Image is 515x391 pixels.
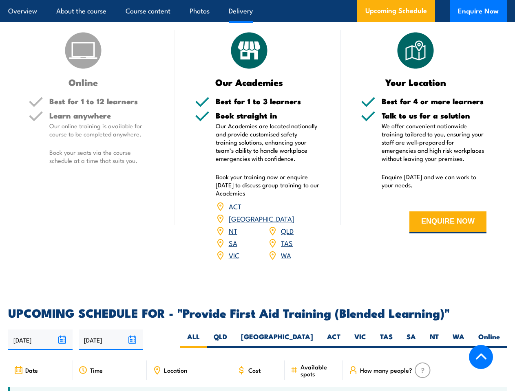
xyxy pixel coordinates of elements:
span: Date [25,367,38,373]
p: Book your seats via the course schedule at a time that suits you. [49,148,154,165]
a: QLD [281,226,294,235]
a: TAS [281,238,293,248]
span: Time [90,367,103,373]
p: Our online training is available for course to be completed anywhere. [49,122,154,138]
h5: Learn anywhere [49,112,154,119]
a: VIC [229,250,239,260]
button: ENQUIRE NOW [409,211,486,233]
h3: Our Academies [195,77,304,87]
a: SA [229,238,237,248]
h5: Book straight in [216,112,320,119]
label: SA [400,332,423,348]
h3: Online [29,77,138,87]
h5: Best for 4 or more learners [382,97,486,105]
h2: UPCOMING SCHEDULE FOR - "Provide First Aid Training (Blended Learning)" [8,307,507,318]
label: ACT [320,332,347,348]
h3: Your Location [361,77,470,87]
label: WA [446,332,471,348]
a: ACT [229,201,241,211]
label: Online [471,332,507,348]
input: From date [8,329,73,350]
label: TAS [373,332,400,348]
span: Available spots [301,363,337,377]
span: How many people? [360,367,412,373]
p: Book your training now or enquire [DATE] to discuss group training to our Academies [216,173,320,197]
label: NT [423,332,446,348]
span: Location [164,367,187,373]
a: NT [229,226,237,235]
label: QLD [207,332,234,348]
h5: Talk to us for a solution [382,112,486,119]
label: [GEOGRAPHIC_DATA] [234,332,320,348]
p: Enquire [DATE] and we can work to your needs. [382,173,486,189]
input: To date [79,329,143,350]
a: WA [281,250,291,260]
h5: Best for 1 to 12 learners [49,97,154,105]
label: VIC [347,332,373,348]
p: Our Academies are located nationally and provide customised safety training solutions, enhancing ... [216,122,320,163]
p: We offer convenient nationwide training tailored to you, ensuring your staff are well-prepared fo... [382,122,486,163]
span: Cost [248,367,261,373]
label: ALL [180,332,207,348]
h5: Best for 1 to 3 learners [216,97,320,105]
a: [GEOGRAPHIC_DATA] [229,213,294,223]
